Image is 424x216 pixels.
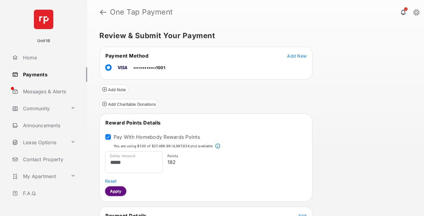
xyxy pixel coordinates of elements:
[10,67,87,82] a: Payments
[10,84,87,99] a: Messages & Alerts
[105,178,117,184] span: Reset
[287,53,306,58] span: Add New
[10,169,68,184] a: My Apartment
[105,120,161,126] span: Reward Points Details
[10,50,87,65] a: Home
[10,118,87,133] a: Announcements
[105,53,148,59] span: Payment Method
[114,144,213,149] p: You are using $1.00 of $27,486.99 (4,997,634 pts) available
[34,10,53,29] img: svg+xml;base64,PHN2ZyB4bWxucz0iaHR0cDovL3d3dy53My5vcmcvMjAwMC9zdmciIHdpZHRoPSI2NCIgaGVpZ2h0PSI2NC...
[99,85,129,94] button: Add Note
[133,65,165,70] span: ••••••••••••1001
[105,178,117,184] button: Reset
[10,135,68,150] a: Lease Options
[99,99,159,109] button: Add Charitable Donations
[10,101,68,116] a: Community
[105,186,126,196] button: Apply
[110,8,173,16] strong: One Tap Payment
[99,32,407,39] h5: Review & Submit Your Payment
[287,53,306,59] button: Add New
[167,158,304,166] p: 182
[167,154,304,159] p: Points
[114,134,200,140] label: Pay With Homebody Rewards Points
[37,38,50,44] p: Unit16
[10,152,87,167] a: Contact Property
[10,186,87,201] a: F.A.Q.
